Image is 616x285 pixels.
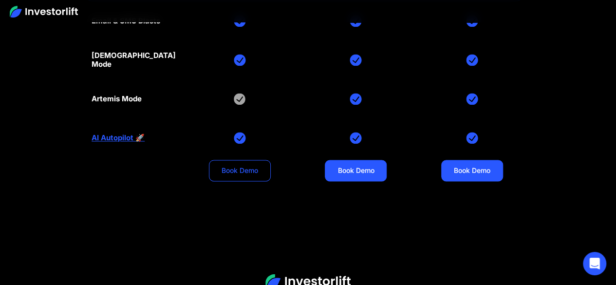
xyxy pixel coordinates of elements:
div: [DEMOGRAPHIC_DATA] Mode [92,51,176,69]
a: Book Demo [441,160,503,181]
a: Book Demo [209,160,271,181]
div: Artemis Mode [92,95,142,103]
a: Book Demo [325,160,387,181]
div: Open Intercom Messenger [583,252,606,275]
a: AI Autopilot 🚀 [92,133,145,142]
